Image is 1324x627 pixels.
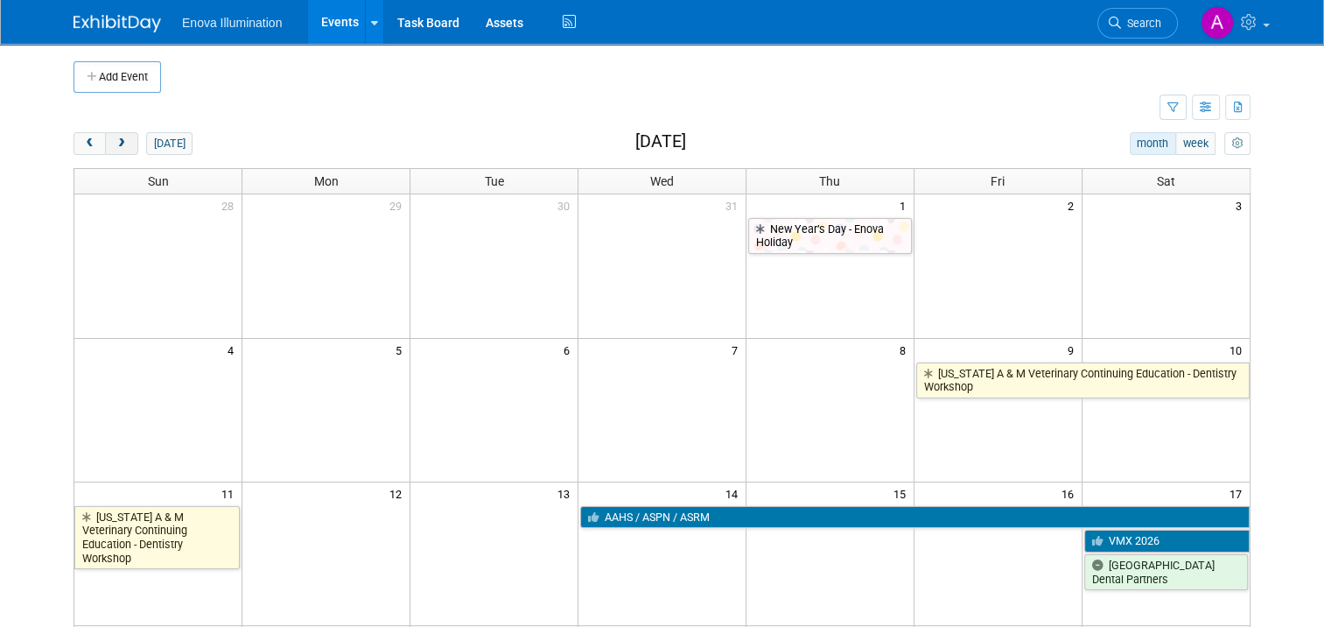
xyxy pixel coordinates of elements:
[1201,6,1234,39] img: Andrea Miller
[220,483,242,504] span: 11
[226,339,242,361] span: 4
[635,132,686,151] h2: [DATE]
[146,132,193,155] button: [DATE]
[1060,483,1082,504] span: 16
[388,483,410,504] span: 12
[1175,132,1215,155] button: week
[388,194,410,216] span: 29
[819,174,840,188] span: Thu
[1084,530,1250,553] a: VMX 2026
[74,132,106,155] button: prev
[724,483,746,504] span: 14
[105,132,137,155] button: next
[182,16,282,30] span: Enova Illumination
[74,61,161,93] button: Add Event
[74,506,240,570] a: [US_STATE] A & M Veterinary Continuing Education - Dentistry Workshop
[580,506,1250,529] a: AAHS / ASPN / ASRM
[1224,132,1250,155] button: myCustomButton
[485,174,504,188] span: Tue
[74,15,161,32] img: ExhibitDay
[1231,138,1243,150] i: Personalize Calendar
[748,218,912,254] a: New Year’s Day - Enova Holiday
[148,174,169,188] span: Sun
[556,483,578,504] span: 13
[991,174,1005,188] span: Fri
[1157,174,1175,188] span: Sat
[730,339,746,361] span: 7
[1130,132,1176,155] button: month
[916,363,1250,398] a: [US_STATE] A & M Veterinary Continuing Education - Dentistry Workshop
[556,194,578,216] span: 30
[1097,8,1178,39] a: Search
[220,194,242,216] span: 28
[314,174,339,188] span: Mon
[898,194,914,216] span: 1
[1066,194,1082,216] span: 2
[562,339,578,361] span: 6
[1121,17,1161,30] span: Search
[898,339,914,361] span: 8
[724,194,746,216] span: 31
[892,483,914,504] span: 15
[1084,554,1248,590] a: [GEOGRAPHIC_DATA] Dental Partners
[1228,483,1250,504] span: 17
[1228,339,1250,361] span: 10
[1066,339,1082,361] span: 9
[394,339,410,361] span: 5
[1234,194,1250,216] span: 3
[650,174,674,188] span: Wed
